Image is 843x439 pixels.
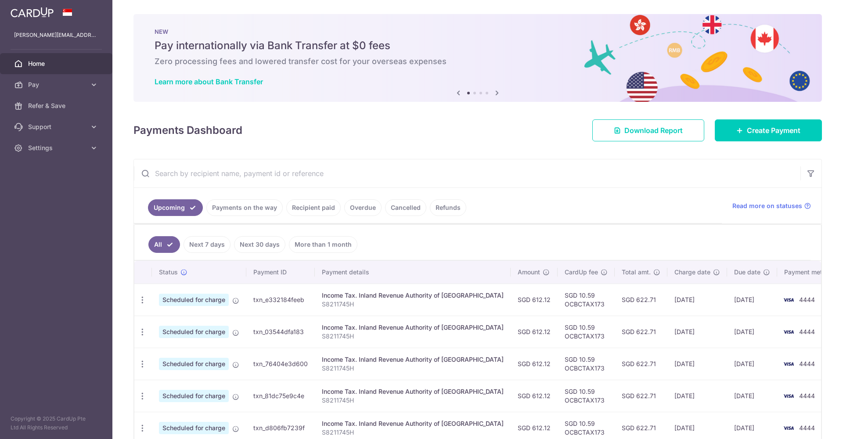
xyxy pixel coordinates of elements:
[155,39,801,53] h5: Pay internationally via Bank Transfer at $0 fees
[155,77,263,86] a: Learn more about Bank Transfer
[667,316,727,348] td: [DATE]
[133,14,822,102] img: Bank transfer banner
[246,261,315,284] th: Payment ID
[155,28,801,35] p: NEW
[799,296,815,303] span: 4444
[322,332,504,341] p: S8211745H
[799,328,815,335] span: 4444
[159,268,178,277] span: Status
[159,358,229,370] span: Scheduled for charge
[322,323,504,332] div: Income Tax. Inland Revenue Authority of [GEOGRAPHIC_DATA]
[28,144,86,152] span: Settings
[246,348,315,380] td: txn_76404e3d600
[615,316,667,348] td: SGD 622.71
[565,268,598,277] span: CardUp fee
[322,300,504,309] p: S8211745H
[667,284,727,316] td: [DATE]
[780,359,797,369] img: Bank Card
[28,59,86,68] span: Home
[322,355,504,364] div: Income Tax. Inland Revenue Authority of [GEOGRAPHIC_DATA]
[28,80,86,89] span: Pay
[799,424,815,432] span: 4444
[159,294,229,306] span: Scheduled for charge
[558,316,615,348] td: SGD 10.59 OCBCTAX173
[155,56,801,67] h6: Zero processing fees and lowered transfer cost for your overseas expenses
[234,236,285,253] a: Next 30 days
[184,236,231,253] a: Next 7 days
[322,396,504,405] p: S8211745H
[322,364,504,373] p: S8211745H
[734,268,760,277] span: Due date
[28,122,86,131] span: Support
[28,101,86,110] span: Refer & Save
[674,268,710,277] span: Charge date
[732,202,802,210] span: Read more on statuses
[667,380,727,412] td: [DATE]
[148,199,203,216] a: Upcoming
[799,360,815,367] span: 4444
[159,326,229,338] span: Scheduled for charge
[747,125,800,136] span: Create Payment
[315,261,511,284] th: Payment details
[780,391,797,401] img: Bank Card
[148,236,180,253] a: All
[286,199,341,216] a: Recipient paid
[615,284,667,316] td: SGD 622.71
[322,428,504,437] p: S8211745H
[206,199,283,216] a: Payments on the way
[558,348,615,380] td: SGD 10.59 OCBCTAX173
[727,348,777,380] td: [DATE]
[727,284,777,316] td: [DATE]
[246,380,315,412] td: txn_81dc75e9c4e
[780,295,797,305] img: Bank Card
[14,31,98,40] p: [PERSON_NAME][EMAIL_ADDRESS][DOMAIN_NAME]
[134,159,800,187] input: Search by recipient name, payment id or reference
[622,268,651,277] span: Total amt.
[615,380,667,412] td: SGD 622.71
[133,122,242,138] h4: Payments Dashboard
[732,202,811,210] a: Read more on statuses
[511,348,558,380] td: SGD 612.12
[246,316,315,348] td: txn_03544dfa183
[518,268,540,277] span: Amount
[727,380,777,412] td: [DATE]
[322,387,504,396] div: Income Tax. Inland Revenue Authority of [GEOGRAPHIC_DATA]
[159,422,229,434] span: Scheduled for charge
[592,119,704,141] a: Download Report
[780,423,797,433] img: Bank Card
[511,380,558,412] td: SGD 612.12
[715,119,822,141] a: Create Payment
[11,7,54,18] img: CardUp
[558,380,615,412] td: SGD 10.59 OCBCTAX173
[615,348,667,380] td: SGD 622.71
[289,236,357,253] a: More than 1 month
[511,316,558,348] td: SGD 612.12
[430,199,466,216] a: Refunds
[344,199,382,216] a: Overdue
[511,284,558,316] td: SGD 612.12
[624,125,683,136] span: Download Report
[727,316,777,348] td: [DATE]
[322,419,504,428] div: Income Tax. Inland Revenue Authority of [GEOGRAPHIC_DATA]
[385,199,426,216] a: Cancelled
[780,327,797,337] img: Bank Card
[246,284,315,316] td: txn_e332184feeb
[799,392,815,399] span: 4444
[667,348,727,380] td: [DATE]
[558,284,615,316] td: SGD 10.59 OCBCTAX173
[322,291,504,300] div: Income Tax. Inland Revenue Authority of [GEOGRAPHIC_DATA]
[159,390,229,402] span: Scheduled for charge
